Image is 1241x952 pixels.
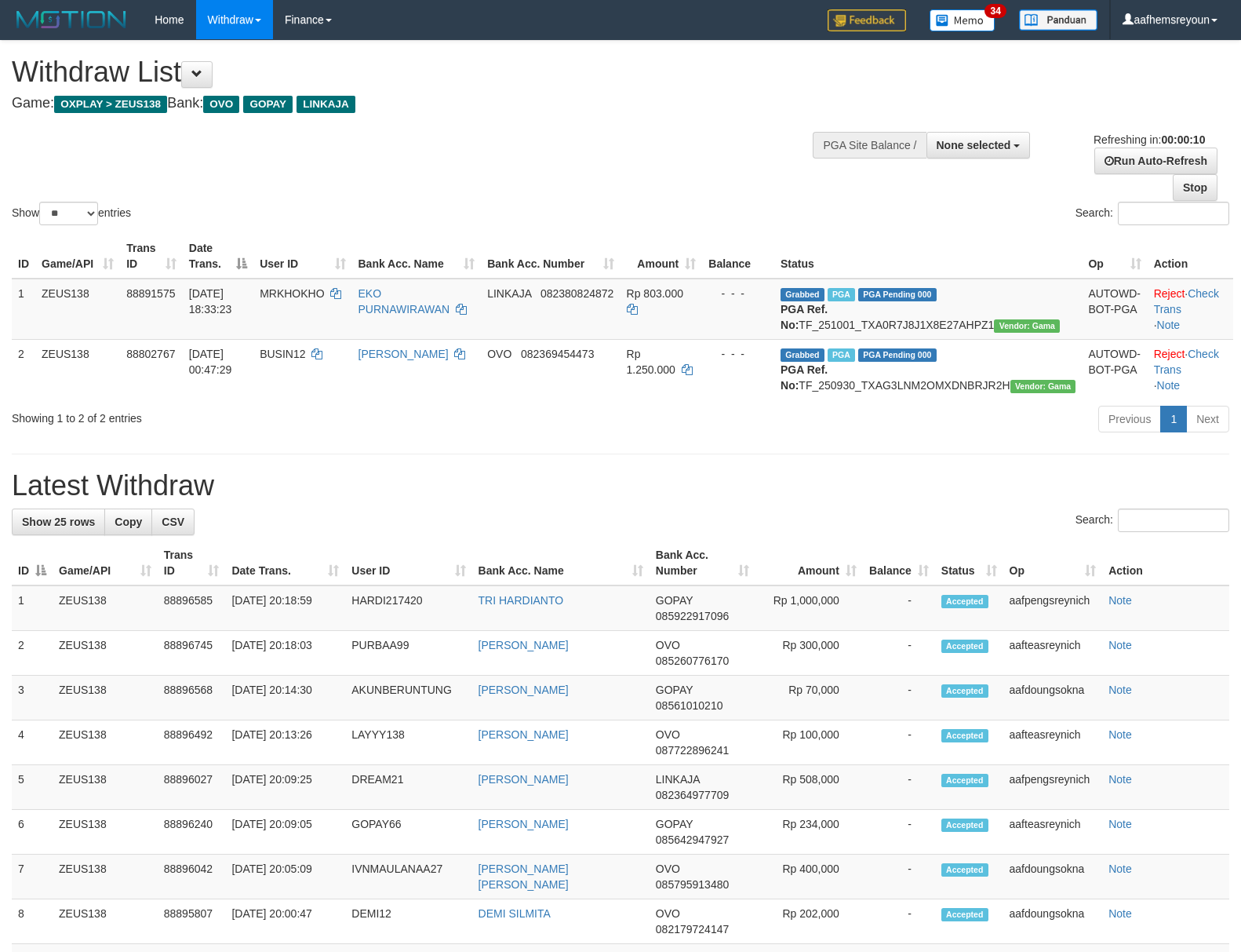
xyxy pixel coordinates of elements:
[12,899,53,944] td: 8
[1160,406,1187,432] a: 1
[828,9,906,31] img: Feedback.jpg
[858,288,937,301] span: PGA Pending
[1148,339,1233,399] td: · ·
[225,676,345,720] td: [DATE] 20:14:30
[225,541,345,585] th: Date Trans.: activate to sort column ascending
[225,585,345,631] td: [DATE] 20:18:59
[479,728,569,741] a: [PERSON_NAME]
[225,631,345,676] td: [DATE] 20:18:03
[656,789,729,801] span: Copy 082364977709 to clipboard
[781,303,828,331] b: PGA Ref. No:
[479,907,551,920] a: DEMI SILMITA
[774,339,1082,399] td: TF_250930_TXAG3LNM2OMXDNBRJR2H
[863,720,935,765] td: -
[183,234,253,279] th: Date Trans.: activate to sort column descending
[941,908,988,921] span: Accepted
[345,676,471,720] td: AKUNBERUNTUNG
[472,541,650,585] th: Bank Acc. Name: activate to sort column ascending
[755,541,863,585] th: Amount: activate to sort column ascending
[158,899,226,944] td: 88895807
[12,404,505,426] div: Showing 1 to 2 of 2 entries
[151,509,195,535] a: CSV
[12,234,35,279] th: ID
[781,363,828,392] b: PGA Ref. No:
[53,765,158,810] td: ZEUS138
[1075,509,1229,532] label: Search:
[158,720,226,765] td: 88896492
[1148,279,1233,340] td: · ·
[627,287,683,300] span: Rp 803.000
[12,810,53,855] td: 6
[35,234,120,279] th: Game/API: activate to sort column ascending
[941,640,988,653] span: Accepted
[1154,287,1219,316] a: Check Trans
[158,631,226,676] td: 88896745
[189,348,232,376] span: [DATE] 00:47:29
[656,728,680,741] span: OVO
[225,720,345,765] td: [DATE] 20:13:26
[260,348,305,360] span: BUSIN12
[115,516,142,528] span: Copy
[1094,133,1205,146] span: Refreshing in:
[225,810,345,855] td: [DATE] 20:09:05
[1003,810,1103,855] td: aafteasreynich
[863,899,935,944] td: -
[1003,676,1103,720] td: aafdoungsokna
[1019,9,1097,31] img: panduan.png
[358,287,450,316] a: EKO PURNAWIRAWAN
[12,470,1229,502] h1: Latest Withdraw
[656,833,729,846] span: Copy 085642947927 to clipboard
[863,810,935,855] td: -
[863,855,935,899] td: -
[1108,594,1132,607] a: Note
[1157,379,1181,392] a: Note
[203,96,239,113] span: OVO
[863,631,935,676] td: -
[12,585,53,631] td: 1
[755,720,863,765] td: Rp 100,000
[863,765,935,810] td: -
[243,96,293,113] span: GOPAY
[158,585,226,631] td: 88896585
[708,286,768,301] div: - - -
[35,279,120,340] td: ZEUS138
[1108,907,1132,920] a: Note
[345,720,471,765] td: LAYYY138
[260,287,324,300] span: MRKHOKHO
[656,639,680,651] span: OVO
[479,684,569,696] a: [PERSON_NAME]
[479,863,569,891] a: [PERSON_NAME] [PERSON_NAME]
[984,4,1006,18] span: 34
[774,279,1082,340] td: TF_251001_TXA0R7J8J1X8E27AHPZ1
[12,57,812,88] h1: Withdraw List
[158,855,226,899] td: 88896042
[12,855,53,899] td: 7
[620,234,703,279] th: Amount: activate to sort column ascending
[352,234,482,279] th: Bank Acc. Name: activate to sort column ascending
[345,541,471,585] th: User ID: activate to sort column ascending
[656,773,700,786] span: LINKAJA
[358,348,449,360] a: [PERSON_NAME]
[755,676,863,720] td: Rp 70,000
[345,855,471,899] td: IVNMAULANAA27
[479,639,569,651] a: [PERSON_NAME]
[930,9,995,31] img: Button%20Memo.svg
[104,509,152,535] a: Copy
[53,541,158,585] th: Game/API: activate to sort column ascending
[12,541,53,585] th: ID: activate to sort column descending
[12,509,105,535] a: Show 25 rows
[53,855,158,899] td: ZEUS138
[1118,509,1229,532] input: Search:
[1010,380,1076,393] span: Vendor URL: https://trx31.1velocity.biz
[126,287,175,300] span: 88891575
[158,676,226,720] td: 88896568
[479,818,569,830] a: [PERSON_NAME]
[39,202,98,225] select: Showentries
[189,287,232,316] span: [DATE] 18:33:23
[755,765,863,810] td: Rp 508,000
[12,765,53,810] td: 5
[926,132,1031,159] button: None selected
[863,676,935,720] td: -
[813,132,926,159] div: PGA Site Balance /
[540,287,613,300] span: Copy 082380824872 to clipboard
